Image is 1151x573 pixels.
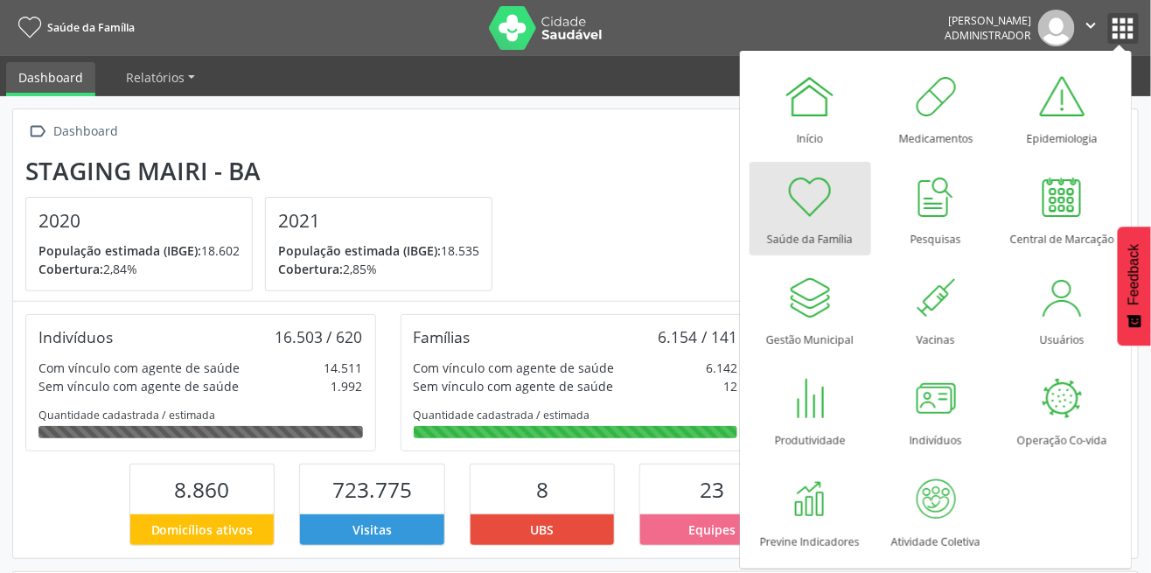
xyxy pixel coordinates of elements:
div: Sem vínculo com agente de saúde [38,377,239,395]
div: 12 [723,377,737,395]
a: Gestão Municipal [750,262,871,356]
div: 6.142 [706,359,737,377]
a: Início [750,61,871,155]
div: Famílias [414,327,471,346]
span: População estimada (IBGE): [38,242,201,259]
div: 16.503 / 620 [275,327,363,346]
a: Pesquisas [875,162,997,255]
div: 14.511 [324,359,363,377]
button: Feedback - Mostrar pesquisa [1118,227,1151,346]
div: Staging Mairi - BA [25,157,505,185]
span: Cobertura: [278,261,343,277]
div: [PERSON_NAME] [945,13,1032,28]
span: Visitas [352,521,392,539]
a: Atividade Coletiva [875,465,997,558]
span: Cobertura: [38,261,103,277]
a: Saúde da Família [12,13,135,42]
p: 2,84% [38,260,240,278]
div: Com vínculo com agente de saúde [414,359,615,377]
a: Epidemiologia [1001,61,1123,155]
p: 18.602 [38,241,240,260]
h4: 2020 [38,210,240,232]
div: Sem vínculo com agente de saúde [414,377,614,395]
button: apps [1108,13,1139,44]
a: Produtividade [750,363,871,457]
span: Administrador [945,28,1032,43]
span: 723.775 [332,475,412,504]
span: UBS [531,521,555,539]
div: Dashboard [51,119,122,144]
div: Indivíduos [38,327,113,346]
a: Saúde da Família [750,162,871,255]
button:  [1075,10,1108,46]
span: 8 [536,475,548,504]
a: Usuários [1001,262,1123,356]
i:  [25,119,51,144]
a: Medicamentos [875,61,997,155]
div: 1.992 [331,377,363,395]
a:  Dashboard [25,119,122,144]
p: 18.535 [278,241,479,260]
h4: 2021 [278,210,479,232]
p: 2,85% [278,260,479,278]
div: 6.154 / 141 [658,327,737,346]
i:  [1082,16,1101,35]
a: Dashboard [6,62,95,96]
img: img [1038,10,1075,46]
a: Relatórios [114,62,207,93]
a: Indivíduos [875,363,997,457]
a: Central de Marcação [1001,162,1123,255]
span: Saúde da Família [47,20,135,35]
a: Operação Co-vida [1001,363,1123,457]
span: 23 [701,475,725,504]
span: 8.860 [175,475,230,504]
div: Quantidade cadastrada / estimada [38,408,363,423]
div: Quantidade cadastrada / estimada [414,408,738,423]
a: Vacinas [875,262,997,356]
span: Feedback [1127,244,1142,305]
a: Previne Indicadores [750,465,871,558]
span: População estimada (IBGE): [278,242,441,259]
span: Relatórios [126,69,185,86]
div: Com vínculo com agente de saúde [38,359,240,377]
span: Equipes [689,521,736,539]
span: Domicílios ativos [151,521,254,539]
